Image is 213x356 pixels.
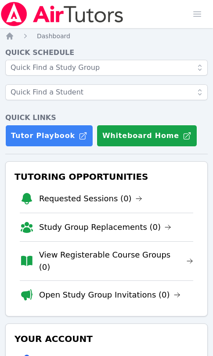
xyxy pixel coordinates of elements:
h4: Quick Schedule [5,47,208,58]
span: Dashboard [37,33,70,40]
a: Dashboard [37,32,70,40]
a: Requested Sessions (0) [39,193,142,205]
a: Open Study Group Invitations (0) [39,289,181,301]
a: Study Group Replacements (0) [39,221,171,233]
a: View Registerable Course Groups (0) [39,249,193,273]
button: Whiteboard Home [97,125,197,147]
input: Quick Find a Student [5,84,208,100]
nav: Breadcrumb [5,32,208,40]
h3: Your Account [13,331,200,347]
h4: Quick Links [5,113,208,123]
h3: Tutoring Opportunities [13,169,200,185]
input: Quick Find a Study Group [5,60,208,76]
a: Tutor Playbook [5,125,93,147]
